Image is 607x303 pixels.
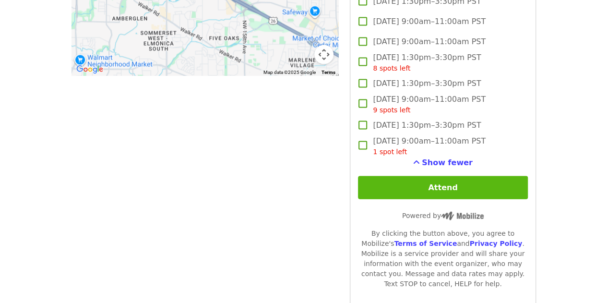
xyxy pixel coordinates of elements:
span: [DATE] 1:30pm–3:30pm PST [373,52,481,73]
span: [DATE] 9:00am–11:00am PST [373,16,486,27]
span: 9 spots left [373,106,410,114]
a: Privacy Policy [469,240,522,247]
span: Show fewer [422,158,473,167]
span: 1 spot left [373,148,407,156]
a: Terms (opens in new tab) [321,70,335,75]
button: Attend [358,176,527,199]
span: [DATE] 9:00am–11:00am PST [373,94,486,115]
button: Map camera controls [314,45,333,64]
img: Powered by Mobilize [441,212,484,220]
button: See more timeslots [413,157,473,169]
a: Open this area in Google Maps (opens a new window) [74,63,106,76]
a: Terms of Service [394,240,457,247]
span: [DATE] 9:00am–11:00am PST [373,135,486,157]
span: Map data ©2025 Google [263,70,316,75]
span: [DATE] 9:00am–11:00am PST [373,36,486,48]
span: [DATE] 1:30pm–3:30pm PST [373,78,481,89]
div: By clicking the button above, you agree to Mobilize's and . Mobilize is a service provider and wi... [358,229,527,289]
img: Google [74,63,106,76]
span: 8 spots left [373,64,410,72]
span: Powered by [402,212,484,219]
span: [DATE] 1:30pm–3:30pm PST [373,120,481,131]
